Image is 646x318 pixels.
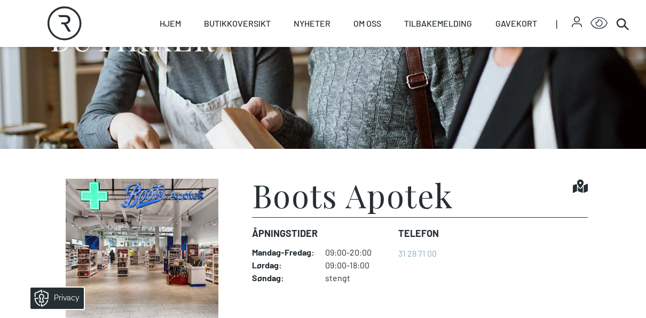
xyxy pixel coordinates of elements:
dt: Mandag - Fredag : [252,247,314,258]
h1: Boots Apotek [252,179,454,211]
dt: Telefon [398,226,439,241]
dt: Åpningstider [252,226,390,241]
dd: 09:00-18:00 [325,260,390,271]
h1: BUTIKKER [50,18,215,58]
dd: 09:00-20:00 [325,247,390,258]
dd: stengt [325,273,390,283]
a: 31 28 71 00 [398,248,437,258]
button: Open Accessibility Menu [590,15,608,32]
dt: Søndag : [252,273,314,283]
iframe: Manage Preferences [11,284,98,313]
div: © Mappedin [611,194,637,200]
details: Attribution [608,192,646,200]
dt: Lørdag : [252,260,314,271]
